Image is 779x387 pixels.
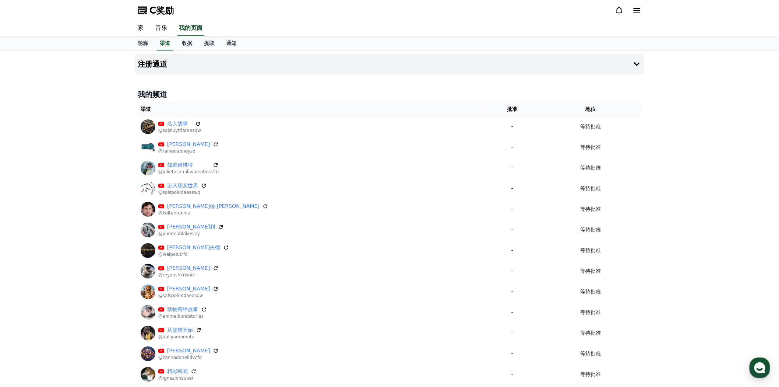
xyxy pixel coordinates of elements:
[581,351,601,356] font: 等待批准
[61,245,83,251] span: Messages
[73,140,102,144] b: Channel Talk
[167,182,198,188] font: 进入现实世界
[581,123,601,129] font: 等待批准
[167,120,192,128] a: 名人故事
[182,40,192,46] font: 收据
[158,128,201,133] font: @sajsiuytdaraesqw
[141,202,155,217] img: 科尔顿·罗尼
[158,314,204,319] font: @animalbondstories
[511,144,513,150] font: -
[586,107,596,112] font: 地位
[511,268,513,274] font: -
[30,85,130,92] div: hi
[167,203,260,209] font: [PERSON_NAME]顿·[PERSON_NAME]
[158,149,195,154] font: @rainedabneysd
[511,330,513,336] font: -
[226,40,236,46] font: 通知
[167,367,188,375] a: 精彩瞬间
[177,21,204,36] a: 我的页面
[158,376,193,381] font: @ignaziohsuuei
[141,223,155,237] img: 尤娜·布莱克斯利
[138,40,148,46] font: 轮廓
[19,245,32,251] span: Home
[511,206,513,212] font: -
[50,122,102,128] span: Will respond in minutes
[167,141,210,147] font: [PERSON_NAME]
[141,140,155,155] img: 雷恩·达布尼斯
[581,330,601,336] font: 等待批准
[42,139,102,145] a: Powered byChannel Talk
[77,58,135,67] button: See business hours
[132,21,149,36] a: 家
[158,293,203,298] font: @salspoiuddaeasqw
[141,161,155,175] img: 知道诺维特
[179,24,202,31] font: 我的页面
[141,285,155,299] img: 萨尔斯波尤德·达亚斯奎
[511,309,513,315] font: -
[198,36,220,50] a: 提取
[158,252,188,257] font: @walpoiutrfd
[511,165,513,171] font: -
[581,206,601,212] font: 等待批准
[167,244,220,250] font: [PERSON_NAME]夫德
[49,140,102,144] span: Powered by
[80,59,127,66] span: See business hours
[158,334,194,339] font: @daliyamomota
[581,185,601,191] font: 等待批准
[158,190,200,195] font: @salspoiudaeaswq
[511,123,513,129] font: -
[141,326,155,341] img: 从篮球开始
[581,268,601,274] font: 等待批准
[9,55,52,67] h1: CReward
[158,169,219,174] font: @julietacamilavalentina7rn
[167,244,220,251] a: [PERSON_NAME]夫德
[167,285,210,293] a: [PERSON_NAME]
[167,162,193,168] font: 知道诺维特
[95,234,141,252] a: Settings
[176,36,198,50] a: 收据
[155,24,167,31] font: 音乐
[167,224,215,230] font: [PERSON_NAME]利
[167,265,210,271] font: [PERSON_NAME]
[511,185,513,191] font: -
[158,272,195,278] font: @reyanshkrishiv
[167,368,188,374] font: 精彩瞬间
[149,5,174,15] font: C奖励
[138,4,174,16] a: C奖励
[581,371,601,377] font: 等待批准
[220,36,242,50] a: 通知
[167,202,260,210] a: [PERSON_NAME]顿·[PERSON_NAME]
[167,182,198,189] a: 进入现实世界
[141,264,155,279] img: 雷扬什·克里希夫
[167,161,210,169] a: 知道诺维特
[49,234,95,252] a: Messages
[167,264,210,272] a: [PERSON_NAME]
[158,231,200,236] font: @yuennablakesley
[167,306,198,313] a: 动物羁绊故事
[581,247,601,253] font: 等待批准
[581,144,601,150] font: 等待批准
[581,309,601,315] font: 等待批准
[160,40,170,46] font: 渠道
[15,106,63,114] span: Enter a message.
[511,227,513,233] font: -
[138,24,144,31] font: 家
[581,227,601,233] font: 等待批准
[157,36,173,50] a: 渠道
[581,165,601,171] font: 等待批准
[149,21,173,36] a: 音乐
[141,305,155,320] img: 动物羁绊故事
[167,140,210,148] a: [PERSON_NAME]
[141,243,155,258] img: 沃尔波尤·特尔夫德
[581,289,601,294] font: 等待批准
[10,101,133,119] a: Enter a message.
[167,223,215,231] a: [PERSON_NAME]利
[132,36,154,50] a: 轮廓
[167,306,198,312] font: 动物羁绊故事
[141,367,155,382] img: 精彩瞬间
[58,79,76,84] div: Just now
[9,75,135,97] a: CrewardJust now hi
[511,371,513,377] font: -
[141,181,155,196] img: 进入现实世界
[141,107,151,112] font: 渠道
